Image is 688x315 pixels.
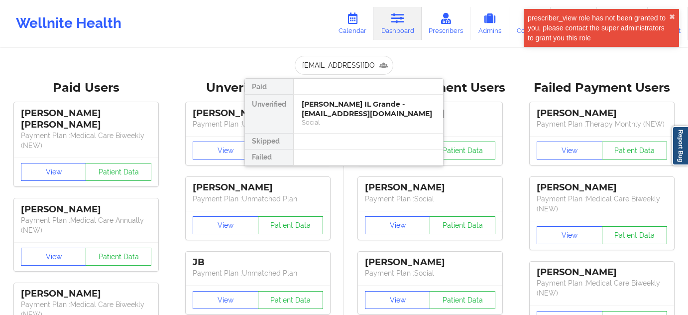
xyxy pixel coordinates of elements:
[21,163,87,181] button: View
[537,182,667,193] div: [PERSON_NAME]
[537,267,667,278] div: [PERSON_NAME]
[669,13,675,21] button: close
[430,142,495,159] button: Patient Data
[365,182,495,193] div: [PERSON_NAME]
[523,80,682,96] div: Failed Payment Users
[331,7,374,40] a: Calendar
[193,291,258,309] button: View
[86,248,151,266] button: Patient Data
[365,291,431,309] button: View
[193,257,323,268] div: JB
[365,268,495,278] p: Payment Plan : Social
[537,108,667,119] div: [PERSON_NAME]
[193,182,323,193] div: [PERSON_NAME]
[21,204,151,215] div: [PERSON_NAME]
[365,257,495,268] div: [PERSON_NAME]
[258,291,324,309] button: Patient Data
[528,13,669,43] div: prescriber_view role has not been granted to you, please contact the super administrators to gran...
[537,142,602,159] button: View
[193,268,323,278] p: Payment Plan : Unmatched Plan
[193,142,258,159] button: View
[537,119,667,129] p: Payment Plan : Therapy Monthly (NEW)
[21,131,151,151] p: Payment Plan : Medical Care Biweekly (NEW)
[672,126,688,165] a: Report Bug
[245,150,293,165] div: Failed
[374,7,422,40] a: Dashboard
[537,226,602,244] button: View
[470,7,509,40] a: Admins
[365,194,495,204] p: Payment Plan : Social
[86,163,151,181] button: Patient Data
[21,108,151,131] div: [PERSON_NAME] [PERSON_NAME]
[602,226,668,244] button: Patient Data
[193,119,323,129] p: Payment Plan : Unmatched Plan
[430,291,495,309] button: Patient Data
[193,194,323,204] p: Payment Plan : Unmatched Plan
[193,108,323,119] div: [PERSON_NAME]
[302,100,435,118] div: [PERSON_NAME] IL Grande - [EMAIL_ADDRESS][DOMAIN_NAME]
[430,216,495,234] button: Patient Data
[245,134,293,150] div: Skipped
[302,118,435,127] div: Social
[537,278,667,298] p: Payment Plan : Medical Care Biweekly (NEW)
[21,288,151,300] div: [PERSON_NAME]
[509,7,551,40] a: Coaches
[537,194,667,214] p: Payment Plan : Medical Care Biweekly (NEW)
[179,80,338,96] div: Unverified Users
[193,216,258,234] button: View
[21,248,87,266] button: View
[258,216,324,234] button: Patient Data
[365,216,431,234] button: View
[21,215,151,235] p: Payment Plan : Medical Care Annually (NEW)
[7,80,165,96] div: Paid Users
[245,79,293,95] div: Paid
[422,7,471,40] a: Prescribers
[602,142,668,159] button: Patient Data
[245,95,293,134] div: Unverified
